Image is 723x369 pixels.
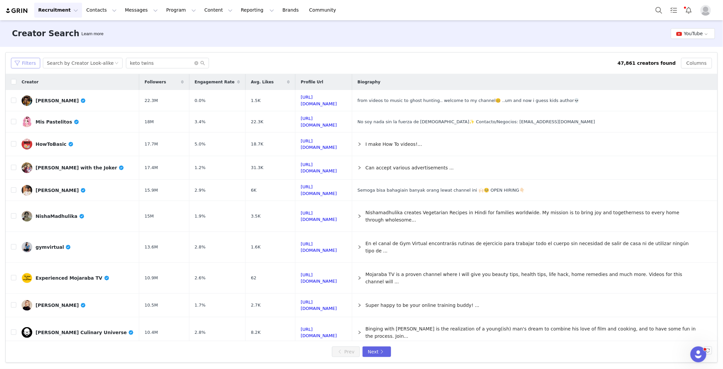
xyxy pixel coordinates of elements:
div: icon: rightNishamadhulika creates Vegetarian Recipes in Hindi for families worldwide. My mission ... [352,205,709,228]
a: [URL][DOMAIN_NAME] [301,327,337,338]
div: Tooltip anchor [80,31,105,37]
span: 0.0% [195,97,206,104]
span: 17.4M [145,164,158,171]
a: Experienced Mojaraba TV [22,273,134,283]
i: icon: down [115,61,119,66]
a: [URL][DOMAIN_NAME] [301,211,337,222]
span: 1.7% [195,302,206,309]
div: icon: rightCan accept various advertisements ... [352,160,709,175]
div: Experienced Mojaraba TV [36,275,109,281]
i: icon: close-circle [194,61,198,65]
img: AIdro_kdV9xue3BfuOzzrXT2BC_QHvzd7eajXW8SiqtqQrEej_k=s480-c-k-c0x00ffffff-no-rj [22,95,32,106]
span: 62 [251,275,257,281]
span: Avg. Likes [251,79,274,85]
button: Search [652,3,666,18]
img: VL73A3JgtVTzu4LRZa93OphFWlRySYjNxg5TQHavOFxgng3ZDOktdMOufdDlPQM35RNkcsthz0k=s480-c-k-c0x00ffffff-... [22,162,32,173]
div: icon: rightEn el canal de Gym Virtual encontrarás rutinas de ejercicio para trabajar todo el cuer... [352,236,709,258]
span: 1.6K [251,244,260,250]
img: AIdro_kbRH2r5UtOkOBggwRod04XanHr9IVQlInGbrX4v6wlhOE=s480-c-k-c0x00ffffff-no-rj [22,185,32,196]
button: Next [362,346,391,357]
img: AIdro_n9ORcLq63ltnQANuLDOkw0kzS74gRGRckZNKVm05E497E=s480-c-k-c0x00ffffff-no-rj [22,242,32,252]
span: Creator [22,79,39,85]
i: icon: right [358,245,361,249]
span: 17.7M [145,141,158,147]
img: grin logo [5,8,29,14]
iframe: Intercom live chat [690,346,706,362]
span: 10.9M [145,275,158,281]
span: Followers [145,79,166,85]
span: 15M [145,213,154,220]
i: icon: search [200,61,205,65]
div: [PERSON_NAME] with the Joker [36,165,124,170]
button: Messages [121,3,162,18]
button: Prev [332,346,360,357]
span: 10.5M [145,302,158,309]
span: 15.9M [145,187,158,194]
img: D_KYNdd3CQT3aZQ_tL5_oVO-W_-yaksSIthkTQbZSUug4gm4zXtTkkEfo5_tgYEmEYuVwSrJiTY=s480-c-k-c0x00ffffff-... [22,273,32,283]
div: icon: rightBinging with [PERSON_NAME] is the realization of a young(ish) man's dream to combine h... [352,321,709,344]
span: 2.8% [195,329,206,336]
i: icon: right [358,330,361,334]
button: Columns [681,58,712,68]
div: NishaMadhulika [36,214,84,219]
i: icon: right [358,303,361,307]
i: icon: right [358,166,361,170]
button: Content [200,3,237,18]
span: 1.2% [195,164,206,171]
span: 3.5K [251,213,260,220]
a: gymvirtual [22,242,134,252]
a: [URL][DOMAIN_NAME] [301,162,337,174]
a: Tasks [667,3,681,18]
span: 31.3K [251,164,263,171]
a: Brands [278,3,305,18]
div: icon: rightI make How To videos!... [352,137,709,152]
img: placeholder-profile.jpg [700,5,711,16]
span: 2.6% [195,275,206,281]
img: AIdro_lNCAu8xLz121gszpzitbEuk8GdMVA_l810MtJWboVR9lo=s480-c-k-c0x00ffffff-no-rj [22,300,32,311]
span: 18.7K [251,141,263,147]
a: [URL][DOMAIN_NAME] [301,95,337,106]
a: NishaMadhulika [22,211,134,222]
i: icon: right [358,142,361,146]
div: [PERSON_NAME] [36,303,86,308]
a: [URL][DOMAIN_NAME] [301,241,337,253]
input: Search... [126,58,209,68]
button: Profile [696,5,718,16]
span: 3.4% [195,119,206,125]
span: 6K [251,187,257,194]
img: vsQRLx9zqP1t-MsoX7vbwWEhXzJa8pFPKvaFtc0HBwHv_VPuHG9obrRkSPdiqlX7Qsdq6CtgDw=s480-c-k-c0x00ffffff-n... [22,117,32,127]
span: Profile Url [301,79,323,85]
span: 22.3K [251,119,263,125]
a: [URL][DOMAIN_NAME] [301,138,337,150]
div: [PERSON_NAME] [36,98,86,103]
span: Engagement Rate [195,79,235,85]
a: Community [305,3,343,18]
button: YouTube [671,28,715,39]
div: icon: rightSuper happy to be your online training buddy! ... [352,298,709,313]
span: No soy nada sin la fuerza de [DEMOGRAPHIC_DATA]✨ Contacto/Negocios: [EMAIL_ADDRESS][DOMAIN_NAME] [358,119,595,124]
a: [URL][DOMAIN_NAME] [301,116,337,128]
span: 2.9% [195,187,206,194]
span: 22.3M [145,97,158,104]
span: 18M [145,119,154,125]
div: [PERSON_NAME] [36,188,86,193]
button: Notifications [681,3,696,18]
a: HowToBasic [22,139,134,149]
button: Recruitment [34,3,82,18]
button: Reporting [237,3,278,18]
a: [PERSON_NAME] with the Joker [22,162,134,173]
span: 1.9% [195,213,206,220]
a: [URL][DOMAIN_NAME] [301,272,337,284]
a: [URL][DOMAIN_NAME] [301,300,337,311]
span: 1.5K [251,97,260,104]
a: Mis Pastelitos [22,117,134,127]
span: 2.7K [251,302,260,309]
i: icon: right [358,214,361,218]
a: [URL][DOMAIN_NAME] [301,184,337,196]
span: Semoga bisa bahagiain banyak orang lewat channel ini 🙌🏻🥺 OPEN HIRING👇🏻 [358,188,525,193]
span: 10.4M [145,329,158,336]
img: AIdro_lkkcCetlw3BPTIipAebXUXXDlRhBlWc_z7neWhiN3Dzmw=s480-c-k-c0x00ffffff-no-rj [22,139,32,149]
div: 47,861 creators found [618,60,676,67]
span: 2.8% [195,244,206,250]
